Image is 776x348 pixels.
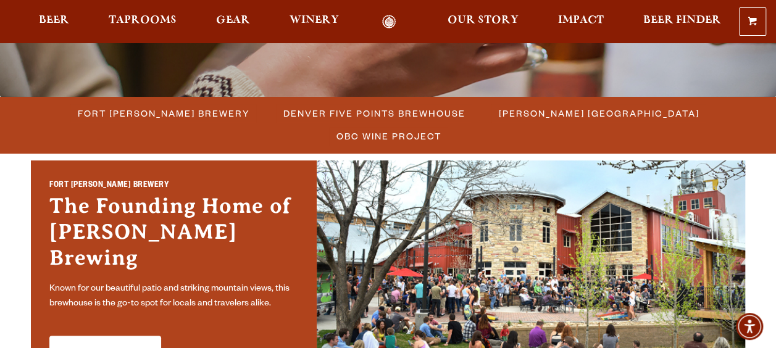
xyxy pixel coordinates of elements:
[49,180,298,194] h2: Fort [PERSON_NAME] Brewery
[31,15,77,29] a: Beer
[39,15,69,25] span: Beer
[550,15,612,29] a: Impact
[499,104,699,122] span: [PERSON_NAME] [GEOGRAPHIC_DATA]
[78,104,250,122] span: Fort [PERSON_NAME] Brewery
[290,15,339,25] span: Winery
[49,193,298,277] h3: The Founding Home of [PERSON_NAME] Brewing
[329,127,448,145] a: OBC Wine Project
[49,282,298,312] p: Known for our beautiful patio and striking mountain views, this brewhouse is the go-to spot for l...
[336,127,441,145] span: OBC Wine Project
[448,15,519,25] span: Our Story
[276,104,472,122] a: Denver Five Points Brewhouse
[558,15,604,25] span: Impact
[635,15,729,29] a: Beer Finder
[109,15,177,25] span: Taprooms
[208,15,258,29] a: Gear
[491,104,706,122] a: [PERSON_NAME] [GEOGRAPHIC_DATA]
[101,15,185,29] a: Taprooms
[282,15,347,29] a: Winery
[440,15,527,29] a: Our Story
[736,313,763,340] div: Accessibility Menu
[643,15,721,25] span: Beer Finder
[366,15,412,29] a: Odell Home
[70,104,256,122] a: Fort [PERSON_NAME] Brewery
[283,104,465,122] span: Denver Five Points Brewhouse
[216,15,250,25] span: Gear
